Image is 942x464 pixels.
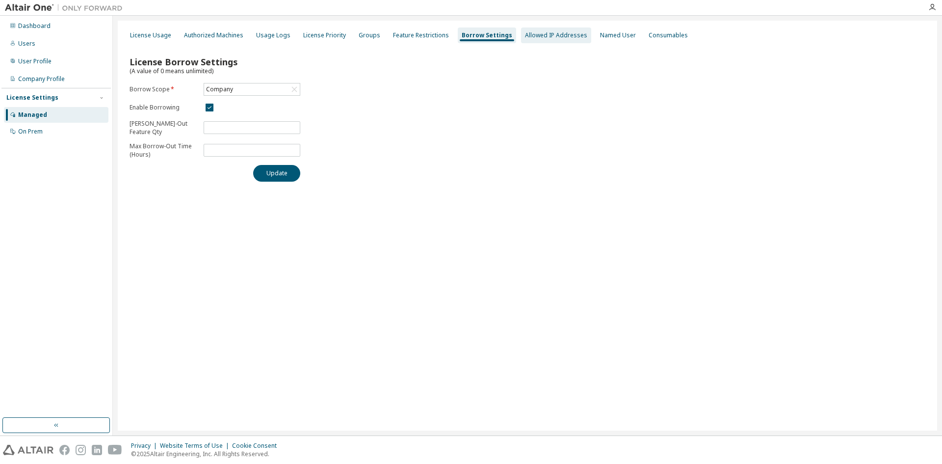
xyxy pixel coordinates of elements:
div: Users [18,40,35,48]
label: Enable Borrowing [130,104,198,111]
p: Max Borrow-Out Time (Hours) [130,142,198,159]
div: Consumables [649,31,688,39]
div: Named User [600,31,636,39]
div: License Settings [6,94,58,102]
img: instagram.svg [76,445,86,455]
div: Website Terms of Use [160,442,232,450]
span: License Borrow Settings [130,56,237,68]
div: Company [205,84,235,95]
div: Company Profile [18,75,65,83]
div: Borrow Settings [462,31,512,39]
label: Borrow Scope [130,85,198,93]
img: linkedin.svg [92,445,102,455]
div: Allowed IP Addresses [525,31,587,39]
div: Cookie Consent [232,442,283,450]
img: altair_logo.svg [3,445,53,455]
div: Feature Restrictions [393,31,449,39]
div: License Priority [303,31,346,39]
p: © 2025 Altair Engineering, Inc. All Rights Reserved. [131,450,283,458]
span: (A value of 0 means unlimited) [130,67,213,75]
div: Groups [359,31,380,39]
button: Update [253,165,300,182]
div: Authorized Machines [184,31,243,39]
div: Usage Logs [256,31,290,39]
div: Privacy [131,442,160,450]
div: On Prem [18,128,43,136]
div: Dashboard [18,22,51,30]
p: [PERSON_NAME]-Out Feature Qty [130,119,198,136]
img: facebook.svg [59,445,70,455]
div: Company [204,83,300,95]
img: Altair One [5,3,128,13]
div: License Usage [130,31,171,39]
div: User Profile [18,57,52,65]
img: youtube.svg [108,445,122,455]
div: Managed [18,111,47,119]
